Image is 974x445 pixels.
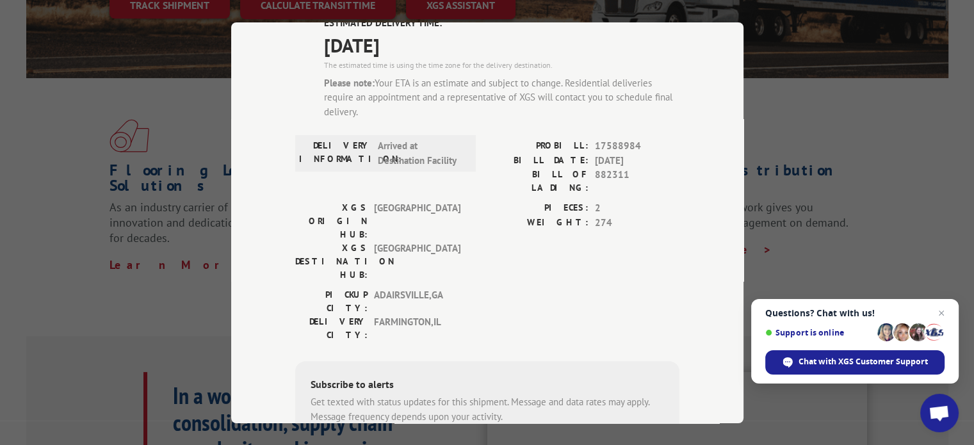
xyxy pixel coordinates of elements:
div: Subscribe to alerts [311,376,664,395]
span: 17588984 [595,139,679,154]
label: PROBILL: [487,139,588,154]
strong: Please note: [324,76,375,88]
span: Arrived at Destination Facility [378,139,464,168]
label: PIECES: [487,201,588,216]
label: XGS ORIGIN HUB: [295,201,368,241]
label: DELIVERY INFORMATION: [299,139,371,168]
label: BILL OF LADING: [487,168,588,195]
span: [GEOGRAPHIC_DATA] [374,201,460,241]
span: 2 [595,201,679,216]
div: Get texted with status updates for this shipment. Message and data rates may apply. Message frequ... [311,395,664,424]
span: [DATE] [595,153,679,168]
label: ESTIMATED DELIVERY TIME: [324,16,679,31]
span: Chat with XGS Customer Support [799,356,928,368]
span: Questions? Chat with us! [765,308,945,318]
span: [GEOGRAPHIC_DATA] [374,241,460,282]
div: The estimated time is using the time zone for the delivery destination. [324,59,679,70]
label: WEIGHT: [487,215,588,230]
span: 882311 [595,168,679,195]
span: Support is online [765,328,873,337]
label: BILL DATE: [487,153,588,168]
span: [DATE] [324,30,679,59]
span: 274 [595,215,679,230]
span: ADAIRSVILLE , GA [374,288,460,315]
span: Chat with XGS Customer Support [765,350,945,375]
label: XGS DESTINATION HUB: [295,241,368,282]
span: FARMINGTON , IL [374,315,460,342]
a: Open chat [920,394,959,432]
label: PICKUP CITY: [295,288,368,315]
div: Your ETA is an estimate and subject to change. Residential deliveries require an appointment and ... [324,76,679,119]
label: DELIVERY CITY: [295,315,368,342]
